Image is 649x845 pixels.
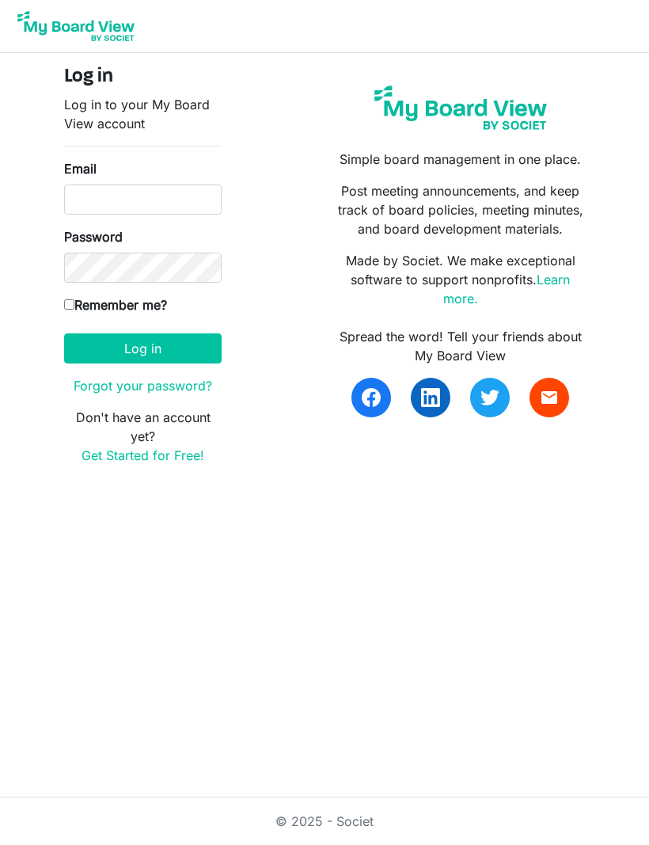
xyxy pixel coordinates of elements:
h4: Log in [64,66,222,89]
img: My Board View Logo [13,6,139,46]
button: Log in [64,333,222,364]
input: Remember me? [64,299,74,310]
a: Get Started for Free! [82,447,204,463]
a: email [529,378,569,417]
p: Don't have an account yet? [64,408,222,465]
label: Password [64,227,123,246]
p: Made by Societ. We make exceptional software to support nonprofits. [336,251,585,308]
a: © 2025 - Societ [275,813,374,829]
img: my-board-view-societ.svg [367,78,554,137]
label: Email [64,159,97,178]
div: Spread the word! Tell your friends about My Board View [336,327,585,365]
p: Log in to your My Board View account [64,95,222,133]
a: Forgot your password? [74,378,212,394]
img: facebook.svg [362,388,381,407]
p: Simple board management in one place. [336,150,585,169]
p: Post meeting announcements, and keep track of board policies, meeting minutes, and board developm... [336,181,585,238]
img: twitter.svg [480,388,499,407]
label: Remember me? [64,295,167,314]
span: email [540,388,559,407]
a: Learn more. [443,272,571,306]
img: linkedin.svg [421,388,440,407]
